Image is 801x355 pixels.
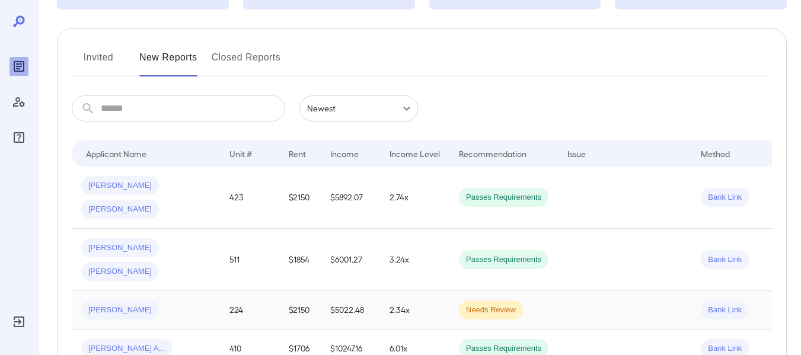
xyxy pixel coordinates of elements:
[330,146,359,161] div: Income
[459,305,523,316] span: Needs Review
[459,146,526,161] div: Recommendation
[390,146,440,161] div: Income Level
[220,167,279,229] td: 423
[86,146,146,161] div: Applicant Name
[380,291,449,330] td: 2.34x
[279,291,321,330] td: $2150
[139,48,197,76] button: New Reports
[9,92,28,111] div: Manage Users
[212,48,281,76] button: Closed Reports
[81,180,159,191] span: [PERSON_NAME]
[9,128,28,147] div: FAQ
[701,254,749,266] span: Bank Link
[459,343,548,354] span: Passes Requirements
[9,312,28,331] div: Log Out
[81,204,159,215] span: [PERSON_NAME]
[279,229,321,291] td: $1854
[701,343,749,354] span: Bank Link
[321,291,380,330] td: $5022.48
[701,146,730,161] div: Method
[567,146,586,161] div: Issue
[701,192,749,203] span: Bank Link
[81,305,159,316] span: [PERSON_NAME]
[81,343,172,354] span: [PERSON_NAME] A...
[459,254,548,266] span: Passes Requirements
[321,167,380,229] td: $5892.07
[72,48,125,76] button: Invited
[321,229,380,291] td: $6001.27
[459,192,548,203] span: Passes Requirements
[279,167,321,229] td: $2150
[81,242,159,254] span: [PERSON_NAME]
[9,57,28,76] div: Reports
[229,146,252,161] div: Unit #
[380,229,449,291] td: 3.24x
[220,291,279,330] td: 224
[299,95,418,121] div: Newest
[380,167,449,229] td: 2.74x
[220,229,279,291] td: 511
[289,146,308,161] div: Rent
[81,266,159,277] span: [PERSON_NAME]
[701,305,749,316] span: Bank Link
